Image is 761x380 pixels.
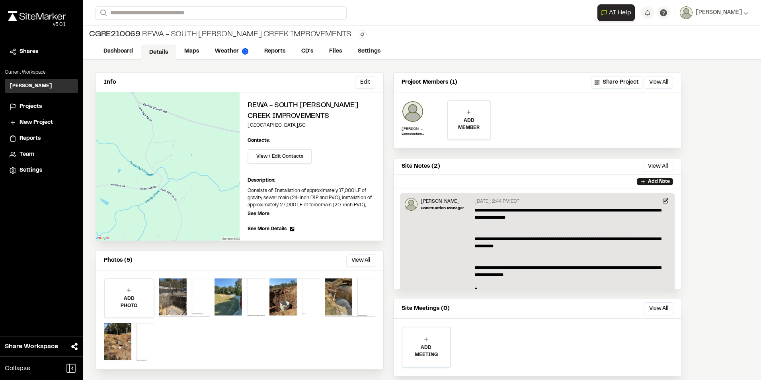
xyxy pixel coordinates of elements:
a: Settings [350,44,388,59]
button: [PERSON_NAME] [680,6,748,19]
p: Construction Manager [402,132,424,137]
p: See More [248,210,269,217]
p: [GEOGRAPHIC_DATA] , SC [248,122,375,129]
p: [PERSON_NAME] [421,198,464,205]
img: Chris White [402,100,424,123]
a: CD's [293,44,321,59]
p: Project Members (1) [402,78,457,87]
a: New Project [10,118,73,127]
span: [PERSON_NAME] [696,8,742,17]
button: Share Project [591,76,642,89]
p: Info [104,78,116,87]
img: precipai.png [242,48,248,55]
button: View All [346,254,375,267]
a: Reports [256,44,293,59]
a: Reports [10,134,73,143]
button: View / Edit Contacts [248,149,312,164]
span: Settings [20,166,42,175]
h2: Rewa - South [PERSON_NAME] Creek Improvements [248,100,375,122]
a: Shares [10,47,73,56]
p: Add Note [648,178,670,185]
button: View All [644,302,673,315]
p: ADD MEETING [402,344,450,358]
p: ADD MEMBER [448,117,490,131]
button: Open AI Assistant [597,4,635,21]
p: [PERSON_NAME] [402,126,424,132]
button: View All [644,76,673,89]
a: Projects [10,102,73,111]
a: Team [10,150,73,159]
span: CGRE210069 [89,29,140,41]
a: Weather [207,44,256,59]
span: AI Help [609,8,631,18]
a: Details [141,45,176,60]
p: Current Workspace [5,69,78,76]
span: Team [20,150,34,159]
span: Projects [20,102,42,111]
a: Dashboard [96,44,141,59]
p: Site Notes (2) [402,162,440,171]
img: Chris White [405,198,418,211]
button: Edit Tags [358,30,367,39]
span: Collapse [5,364,30,373]
div: Open AI Assistant [597,4,638,21]
span: See More Details [248,225,287,233]
a: Maps [176,44,207,59]
span: New Project [20,118,53,127]
div: Rewa - South [PERSON_NAME] Creek Improvements [89,29,351,41]
div: Oh geez...please don't... [8,21,66,28]
button: Edit [355,76,375,89]
button: Search [96,6,110,20]
p: Construction Manager [421,205,464,211]
p: Contacts: [248,137,270,144]
p: Photos (5) [104,256,133,265]
p: Consists of: Installation of approximately 17,000 LF of gravity sewer main (24-inch DIP and PVC),... [248,187,375,209]
span: Share Workspace [5,342,58,351]
span: Shares [20,47,38,56]
p: Site Meetings (0) [402,304,450,313]
img: User [680,6,693,19]
h3: [PERSON_NAME] [10,82,52,90]
img: rebrand.png [8,11,66,21]
button: View All [643,162,673,171]
a: Files [321,44,350,59]
p: Description: [248,177,375,184]
p: [DATE] 2:44 PM EDT [474,198,519,205]
p: ADD PHOTO [105,295,154,309]
span: Reports [20,134,41,143]
a: Settings [10,166,73,175]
